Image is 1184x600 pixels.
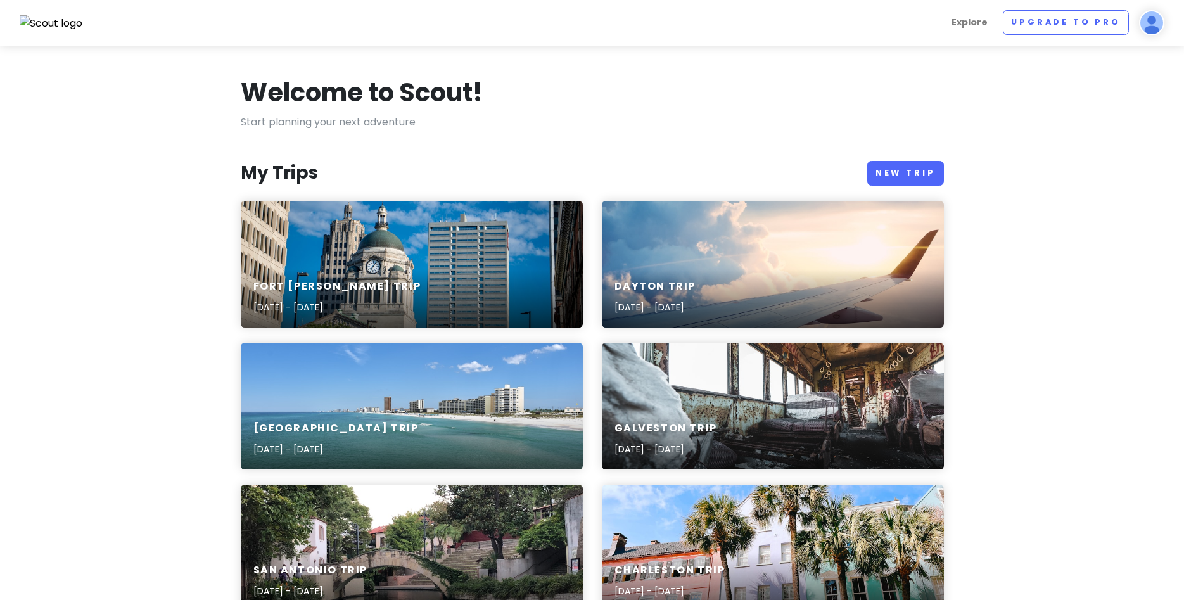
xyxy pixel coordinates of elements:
[253,422,419,435] h6: [GEOGRAPHIC_DATA] Trip
[20,15,83,32] img: Scout logo
[253,564,368,577] h6: San Antonio Trip
[867,161,944,186] a: New Trip
[1139,10,1164,35] img: User profile
[614,584,725,598] p: [DATE] - [DATE]
[1003,10,1129,35] a: Upgrade to Pro
[946,10,993,35] a: Explore
[614,422,717,435] h6: Galveston Trip
[253,584,368,598] p: [DATE] - [DATE]
[253,300,421,314] p: [DATE] - [DATE]
[241,201,583,328] a: white and blue concrete building during daytimeFort [PERSON_NAME] Trip[DATE] - [DATE]
[614,300,696,314] p: [DATE] - [DATE]
[614,564,725,577] h6: Charleston Trip
[602,343,944,469] a: an abandoned train car filled with lots of furnitureGalveston Trip[DATE] - [DATE]
[241,114,944,131] p: Start planning your next adventure
[253,280,421,293] h6: Fort [PERSON_NAME] Trip
[241,343,583,469] a: buildings near body of water under blue sky[GEOGRAPHIC_DATA] Trip[DATE] - [DATE]
[602,201,944,328] a: aerial photography of airlinerDayton trip[DATE] - [DATE]
[614,442,717,456] p: [DATE] - [DATE]
[614,280,696,293] h6: Dayton trip
[241,76,483,109] h1: Welcome to Scout!
[241,162,318,184] h3: My Trips
[253,442,419,456] p: [DATE] - [DATE]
